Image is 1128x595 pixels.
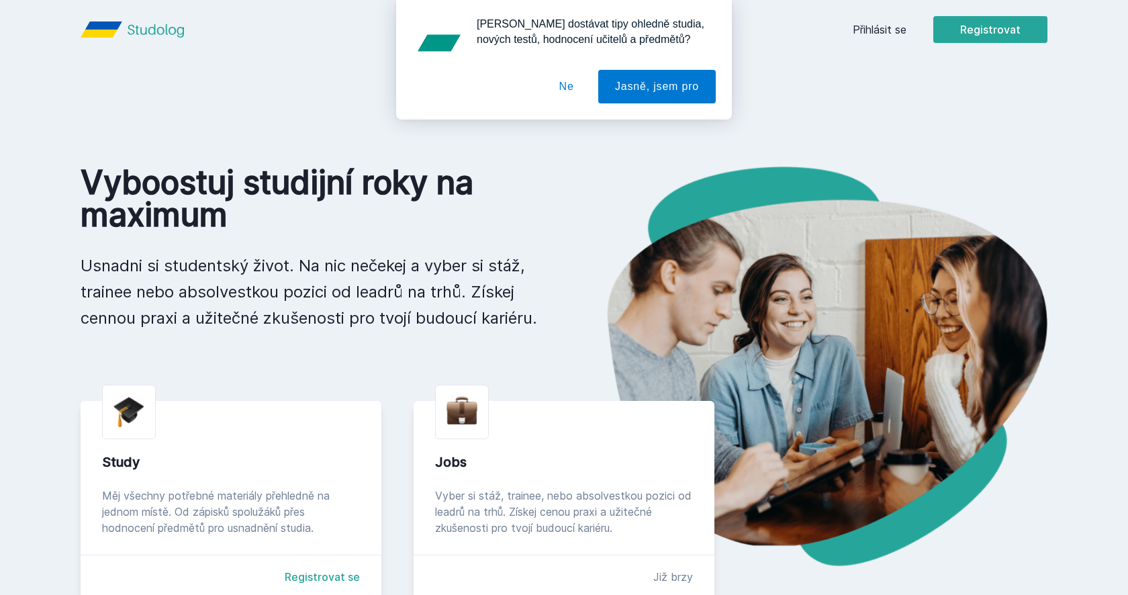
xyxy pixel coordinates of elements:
[435,453,693,471] div: Jobs
[412,16,466,70] img: notification icon
[564,167,1047,566] img: hero.png
[113,396,144,428] img: graduation-cap.png
[653,569,693,585] div: Již brzy
[446,394,477,428] img: briefcase.png
[598,70,716,103] button: Jasně, jsem pro
[285,569,360,585] a: Registrovat se
[81,167,543,231] h1: Vyboostuj studijní roky na maximum
[102,453,360,471] div: Study
[435,488,693,536] div: Vyber si stáž, trainee, nebo absolvestkou pozici od leadrů na trhů. Získej cenou praxi a užitečné...
[81,253,543,331] p: Usnadni si studentský život. Na nic nečekej a vyber si stáž, trainee nebo absolvestkou pozici od ...
[543,70,591,103] button: Ne
[102,488,360,536] div: Měj všechny potřebné materiály přehledně na jednom místě. Od zápisků spolužáků přes hodnocení pře...
[466,16,716,47] div: [PERSON_NAME] dostávat tipy ohledně studia, nových testů, hodnocení učitelů a předmětů?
